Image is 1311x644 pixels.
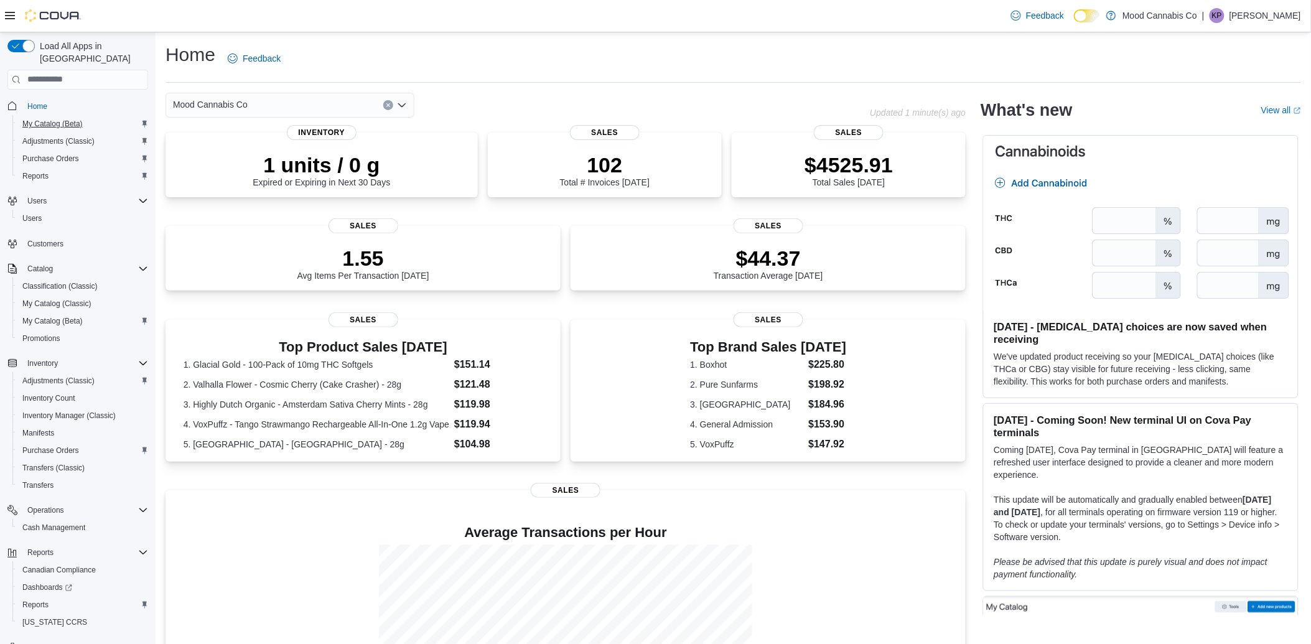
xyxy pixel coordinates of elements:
[287,125,357,140] span: Inventory
[17,331,148,346] span: Promotions
[454,377,543,392] dd: $121.48
[22,281,98,291] span: Classification (Classic)
[27,239,63,249] span: Customers
[17,426,59,441] a: Manifests
[166,42,215,67] h1: Home
[184,358,449,371] dt: 1. Glacial Gold - 100-Pack of 10mg THC Softgels
[994,444,1288,481] p: Coming [DATE], Cova Pay terminal in [GEOGRAPHIC_DATA] will feature a refreshed user interface des...
[383,100,393,110] button: Clear input
[1210,8,1225,23] div: Kirsten Power
[809,357,847,372] dd: $225.80
[17,408,121,423] a: Inventory Manager (Classic)
[17,520,90,535] a: Cash Management
[994,350,1288,388] p: We've updated product receiving so your [MEDICAL_DATA] choices (like THCa or CBG) stay visible fo...
[22,171,49,181] span: Reports
[2,355,153,372] button: Inventory
[22,236,148,251] span: Customers
[22,356,63,371] button: Inventory
[17,296,148,311] span: My Catalog (Classic)
[2,192,153,210] button: Users
[994,320,1288,345] h3: [DATE] - [MEDICAL_DATA] choices are now saved when receiving
[223,46,286,71] a: Feedback
[1074,9,1100,22] input: Dark Mode
[22,376,95,386] span: Adjustments (Classic)
[17,373,148,388] span: Adjustments (Classic)
[397,100,407,110] button: Open list of options
[1122,8,1197,23] p: Mood Cannabis Co
[690,438,803,450] dt: 5. VoxPuffz
[17,151,148,166] span: Purchase Orders
[1229,8,1301,23] p: [PERSON_NAME]
[253,152,390,177] p: 1 units / 0 g
[17,211,148,226] span: Users
[12,477,153,494] button: Transfers
[17,426,148,441] span: Manifests
[805,152,893,177] p: $4525.91
[1202,8,1205,23] p: |
[17,169,148,184] span: Reports
[12,561,153,579] button: Canadian Compliance
[12,312,153,330] button: My Catalog (Beta)
[22,261,58,276] button: Catalog
[17,391,148,406] span: Inventory Count
[560,152,650,177] p: 102
[22,299,91,309] span: My Catalog (Classic)
[690,340,846,355] h3: Top Brand Sales [DATE]
[12,278,153,295] button: Classification (Classic)
[12,150,153,167] button: Purchase Orders
[17,314,88,329] a: My Catalog (Beta)
[27,101,47,111] span: Home
[22,545,148,560] span: Reports
[17,279,103,294] a: Classification (Classic)
[2,502,153,519] button: Operations
[184,438,449,450] dt: 5. [GEOGRAPHIC_DATA] - [GEOGRAPHIC_DATA] - 28g
[2,260,153,278] button: Catalog
[17,443,84,458] a: Purchase Orders
[253,152,390,187] div: Expired or Expiring in Next 30 Days
[12,295,153,312] button: My Catalog (Classic)
[12,579,153,596] a: Dashboards
[22,480,54,490] span: Transfers
[22,236,68,251] a: Customers
[329,218,398,233] span: Sales
[22,523,85,533] span: Cash Management
[454,417,543,432] dd: $119.94
[17,373,100,388] a: Adjustments (Classic)
[17,615,92,630] a: [US_STATE] CCRS
[12,133,153,150] button: Adjustments (Classic)
[184,398,449,411] dt: 3. Highly Dutch Organic - Amsterdam Sativa Cherry Mints - 28g
[714,246,823,281] div: Transaction Average [DATE]
[173,97,248,112] span: Mood Cannabis Co
[690,378,803,391] dt: 2. Pure Sunfarms
[22,98,148,114] span: Home
[714,246,823,271] p: $44.37
[12,210,153,227] button: Users
[17,615,148,630] span: Washington CCRS
[454,397,543,412] dd: $119.98
[12,459,153,477] button: Transfers (Classic)
[17,211,47,226] a: Users
[17,169,54,184] a: Reports
[17,134,148,149] span: Adjustments (Classic)
[22,428,54,438] span: Manifests
[17,296,96,311] a: My Catalog (Classic)
[17,580,148,595] span: Dashboards
[22,600,49,610] span: Reports
[17,314,148,329] span: My Catalog (Beta)
[981,100,1072,120] h2: What's new
[22,503,148,518] span: Operations
[184,378,449,391] dt: 2. Valhalla Flower - Cosmic Cherry (Cake Crasher) - 28g
[17,116,88,131] a: My Catalog (Beta)
[27,505,64,515] span: Operations
[12,390,153,407] button: Inventory Count
[17,460,148,475] span: Transfers (Classic)
[12,424,153,442] button: Manifests
[27,264,53,274] span: Catalog
[12,115,153,133] button: My Catalog (Beta)
[734,218,803,233] span: Sales
[12,519,153,536] button: Cash Management
[994,557,1267,579] em: Please be advised that this update is purely visual and does not impact payment functionality.
[297,246,429,271] p: 1.55
[22,565,96,575] span: Canadian Compliance
[329,312,398,327] span: Sales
